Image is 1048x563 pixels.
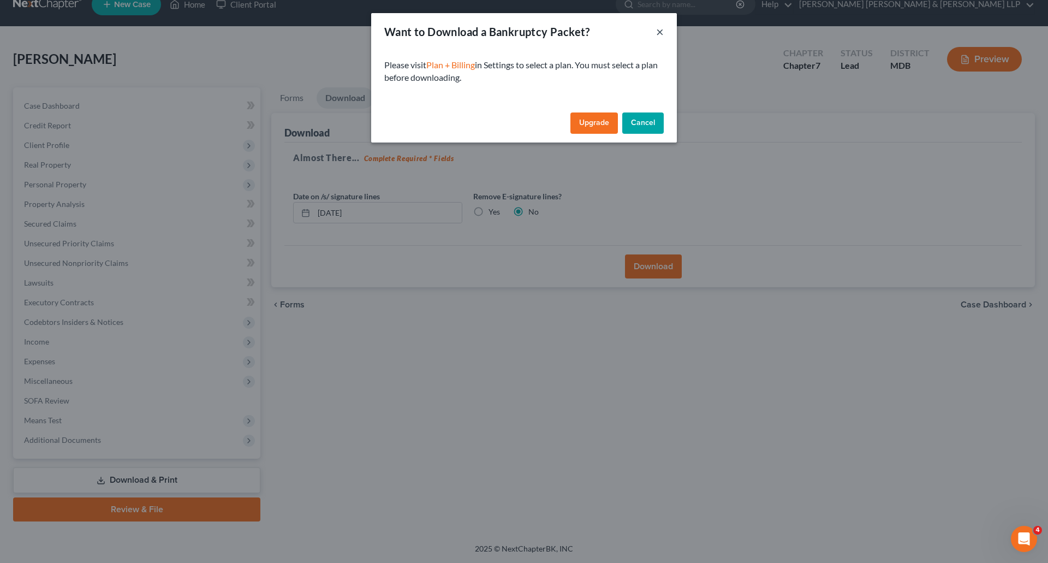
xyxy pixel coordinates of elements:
[384,24,590,39] div: Want to Download a Bankruptcy Packet?
[426,60,475,70] a: Plan + Billing
[1033,526,1042,535] span: 4
[656,25,664,38] button: ×
[622,112,664,134] button: Cancel
[384,59,664,84] p: Please visit in Settings to select a plan. You must select a plan before downloading.
[570,112,618,134] a: Upgrade
[1011,526,1037,552] iframe: Intercom live chat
